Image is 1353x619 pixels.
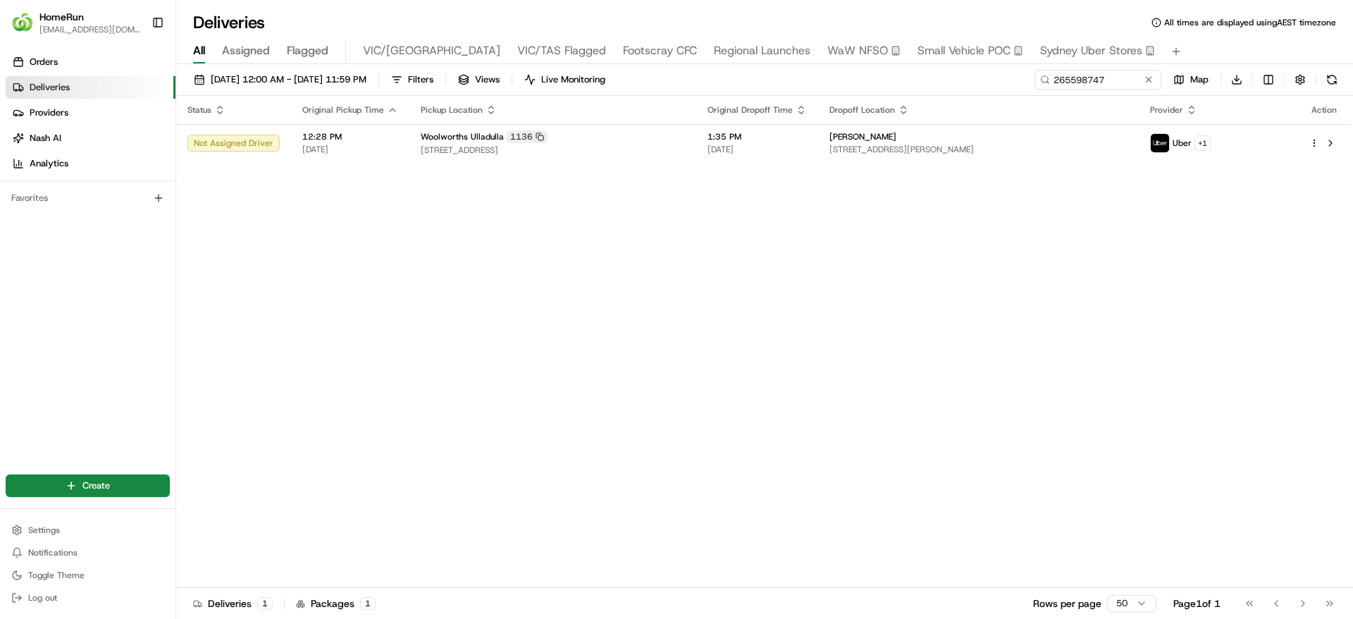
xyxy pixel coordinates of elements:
[714,42,810,59] span: Regional Launches
[6,102,175,124] a: Providers
[6,6,146,39] button: HomeRunHomeRun[EMAIL_ADDRESS][DOMAIN_NAME]
[28,525,60,536] span: Settings
[452,70,506,90] button: Views
[39,24,140,35] button: [EMAIL_ADDRESS][DOMAIN_NAME]
[708,131,807,142] span: 1:35 PM
[302,131,398,142] span: 12:28 PM
[6,565,170,585] button: Toggle Theme
[6,474,170,497] button: Create
[1173,596,1221,611] div: Page 1 of 1
[1309,104,1339,116] div: Action
[1322,70,1342,90] button: Refresh
[918,42,1011,59] span: Small Vehicle POC
[1173,137,1192,149] span: Uber
[287,42,328,59] span: Flagged
[193,596,273,611] div: Deliveries
[1190,73,1209,86] span: Map
[222,42,270,59] span: Assigned
[1034,70,1161,90] input: Type to search
[6,543,170,563] button: Notifications
[6,76,175,99] a: Deliveries
[507,130,548,143] div: 1136
[30,132,61,145] span: Nash AI
[6,51,175,73] a: Orders
[1033,596,1101,611] p: Rows per page
[187,70,373,90] button: [DATE] 12:00 AM - [DATE] 11:59 PM
[623,42,697,59] span: Footscray CFC
[827,42,888,59] span: WaW NFSO
[360,597,376,610] div: 1
[30,56,58,68] span: Orders
[6,152,175,175] a: Analytics
[296,596,376,611] div: Packages
[187,104,211,116] span: Status
[1194,135,1211,151] button: +1
[257,597,273,610] div: 1
[408,73,433,86] span: Filters
[518,70,612,90] button: Live Monitoring
[541,73,605,86] span: Live Monitoring
[475,73,500,86] span: Views
[30,81,70,94] span: Deliveries
[211,73,366,86] span: [DATE] 12:00 AM - [DATE] 11:59 PM
[6,588,170,608] button: Log out
[517,42,606,59] span: VIC/TAS Flagged
[1040,42,1142,59] span: Sydney Uber Stores
[11,11,34,34] img: HomeRun
[385,70,440,90] button: Filters
[1164,17,1336,28] span: All times are displayed using AEST timezone
[829,104,895,116] span: Dropoff Location
[28,570,85,581] span: Toggle Theme
[193,42,205,59] span: All
[1167,70,1215,90] button: Map
[708,104,793,116] span: Original Dropoff Time
[28,547,78,558] span: Notifications
[30,157,68,170] span: Analytics
[1151,134,1169,152] img: uber-new-logo.jpeg
[28,592,57,603] span: Log out
[39,10,84,24] button: HomeRun
[708,144,807,155] span: [DATE]
[6,187,170,209] div: Favorites
[1150,104,1183,116] span: Provider
[193,11,265,34] h1: Deliveries
[6,127,175,149] a: Nash AI
[421,104,483,116] span: Pickup Location
[6,520,170,540] button: Settings
[30,106,68,119] span: Providers
[829,131,896,142] span: [PERSON_NAME]
[302,144,398,155] span: [DATE]
[82,479,110,492] span: Create
[421,131,504,142] span: Woolworths Ulladulla
[421,145,685,156] span: [STREET_ADDRESS]
[829,144,1127,155] span: [STREET_ADDRESS][PERSON_NAME]
[363,42,500,59] span: VIC/[GEOGRAPHIC_DATA]
[302,104,384,116] span: Original Pickup Time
